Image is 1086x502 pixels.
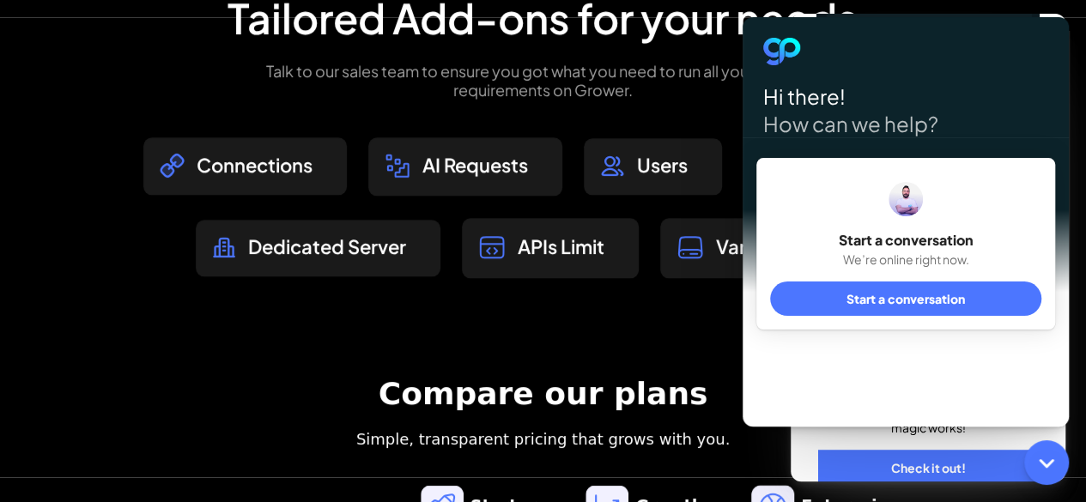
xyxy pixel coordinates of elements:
[214,427,873,451] div: Simple, transparent pricing that grows with you.
[518,235,604,257] div: APIs Limit
[214,374,873,414] h2: Compare our plans
[422,154,528,176] div: AI Requests
[248,235,406,257] div: Dedicated Server
[637,154,688,176] div: Users
[716,235,856,257] div: Vanity Domains
[224,62,863,100] div: Talk to our sales team to ensure you got what you need to run all your business requirements on G...
[197,154,312,176] div: Connections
